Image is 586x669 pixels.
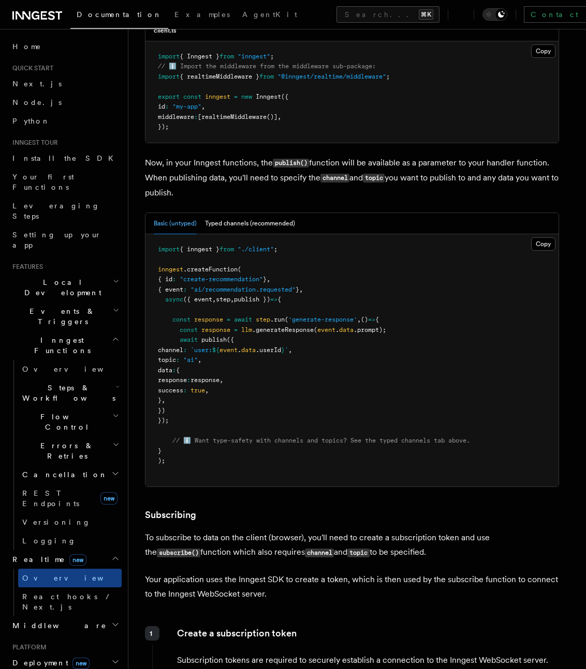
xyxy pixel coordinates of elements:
a: Install the SDK [8,149,122,168]
span: } [296,286,299,293]
button: Copy [531,44,555,58]
span: : [183,286,187,293]
span: Steps & Workflows [18,383,115,403]
a: Your first Functions [8,168,122,196]
p: Now, in your Inngest functions, the function will be available as a parameter to your handler fun... [145,156,559,200]
span: Home [12,41,41,52]
span: Inngest tour [8,139,58,147]
span: Versioning [22,518,91,526]
a: Setting up your app [8,225,122,254]
span: publish }) [234,296,270,303]
span: Realtime [8,554,86,565]
span: topic [158,356,176,363]
span: "my-app" [172,103,201,110]
span: ({ [227,336,234,343]
span: data [158,367,172,374]
button: Middleware [8,616,122,635]
button: Cancellation [18,465,122,484]
span: } [263,276,267,283]
span: , [277,113,281,120]
a: Examples [168,3,236,28]
span: : [172,276,176,283]
code: publish() [273,159,309,168]
span: }); [158,417,169,424]
span: ` [285,346,288,354]
button: Typed channels (recommended) [205,213,295,234]
span: ({ event [183,296,212,303]
span: Next.js [12,80,62,88]
span: Features [8,263,43,271]
a: REST Endpointsnew [18,484,122,513]
span: "create-recommendation" [180,276,263,283]
span: { [375,316,379,323]
button: Errors & Retries [18,436,122,465]
a: Documentation [70,3,168,29]
span: middleware [158,113,194,120]
button: Basic (untyped) [154,213,197,234]
span: , [357,316,361,323]
span: const [172,316,191,323]
span: await [180,336,198,343]
span: }) [158,407,165,414]
h3: client.ts [154,26,177,35]
span: , [201,103,205,110]
button: Events & Triggers [8,302,122,331]
span: realtimeMiddleware [201,113,267,120]
kbd: ⌘K [419,9,433,20]
button: Steps & Workflows [18,378,122,407]
span: , [288,346,292,354]
p: Your application uses the Inngest SDK to create a token, which is then used by the subscribe func... [145,572,559,601]
span: Platform [8,643,47,651]
span: Overview [22,365,129,373]
span: response [158,376,187,384]
span: { Inngest } [180,53,219,60]
span: , [219,376,223,384]
span: .createFunction [183,266,238,273]
button: Local Development [8,273,122,302]
span: [ [198,113,201,120]
span: : [183,346,187,354]
span: Local Development [8,277,113,298]
span: inngest [158,266,183,273]
a: React hooks / Next.js [18,587,122,616]
span: ()] [267,113,277,120]
span: = [234,326,238,333]
p: To subscribe to data on the client (browser), you'll need to create a subscription token and use ... [145,530,559,560]
button: Copy [531,237,555,251]
code: topic [363,174,385,183]
span: ; [386,73,390,80]
span: , [205,387,209,394]
span: import [158,53,180,60]
span: event [317,326,335,333]
span: . [238,346,241,354]
div: Realtimenew [8,569,122,616]
span: Errors & Retries [18,440,112,461]
span: async [165,296,183,303]
span: Your first Functions [12,173,74,191]
span: `user: [191,346,212,354]
span: { inngest } [180,246,219,253]
span: { [277,296,281,303]
span: event [219,346,238,354]
span: { event [158,286,183,293]
span: Examples [174,10,230,19]
span: . [335,326,339,333]
a: Subscribing [145,508,196,522]
span: } [158,397,162,404]
span: import [158,73,180,80]
span: Flow Control [18,412,112,432]
span: response [201,326,230,333]
span: Deployment [8,658,90,668]
span: , [212,296,216,303]
span: } [281,346,285,354]
span: step [216,296,230,303]
span: "ai/recommendation.requested" [191,286,296,293]
span: .prompt); [354,326,386,333]
span: Inngest Functions [8,335,112,356]
span: ${ [212,346,219,354]
span: 'generate-response' [288,316,357,323]
span: id [158,103,165,110]
span: REST Endpoints [22,489,79,508]
span: new [241,93,252,100]
a: Logging [18,531,122,550]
